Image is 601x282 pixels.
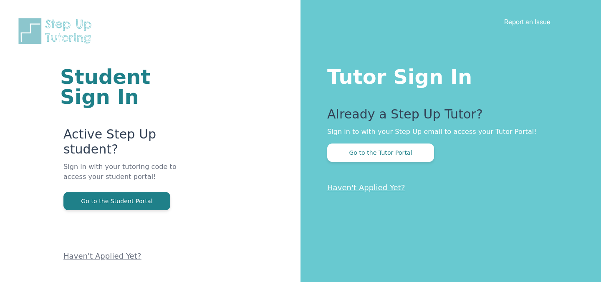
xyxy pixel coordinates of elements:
[327,183,405,192] a: Haven't Applied Yet?
[327,127,568,137] p: Sign in to with your Step Up email to access your Tutor Portal!
[327,144,434,162] button: Go to the Tutor Portal
[63,197,170,205] a: Go to the Student Portal
[63,127,200,162] p: Active Step Up student?
[327,149,434,156] a: Go to the Tutor Portal
[504,18,550,26] a: Report an Issue
[60,67,200,107] h1: Student Sign In
[63,252,141,260] a: Haven't Applied Yet?
[327,63,568,87] h1: Tutor Sign In
[17,17,97,45] img: Step Up Tutoring horizontal logo
[63,192,170,210] button: Go to the Student Portal
[63,162,200,192] p: Sign in with your tutoring code to access your student portal!
[327,107,568,127] p: Already a Step Up Tutor?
